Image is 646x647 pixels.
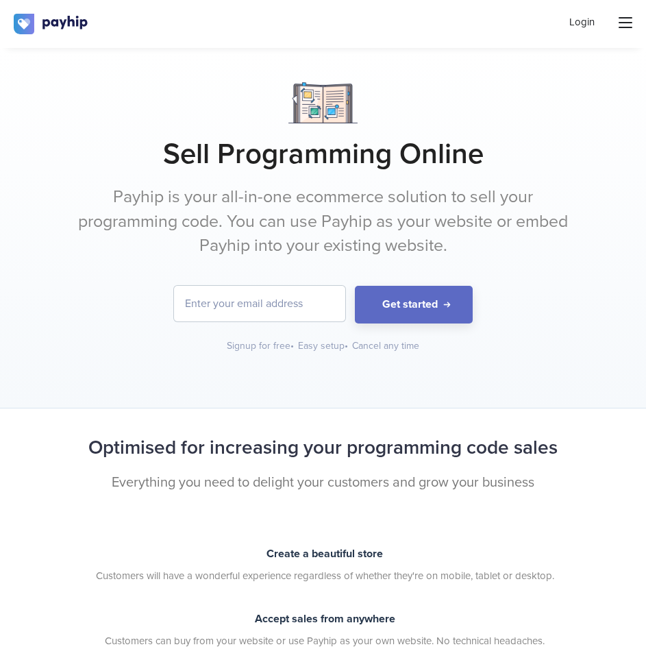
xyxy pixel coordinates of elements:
a: Login [569,15,595,29]
span: • [290,340,294,352]
div: Signup for free [227,339,295,353]
span: Customers will have a wonderful experience regardless of whether they're on mobile, tablet or des... [96,569,554,583]
div: Cancel any time [352,339,419,353]
span: • [345,340,348,352]
img: logo.svg [14,14,89,34]
a: Create a beautiful store Customers will have a wonderful experience regardless of whether they're... [64,544,581,585]
img: Notebook.png [288,82,358,123]
h1: Sell Programming Online [64,137,581,171]
p: Payhip is your all-in-one ecommerce solution to sell your programming code. You can use Payhip as... [64,185,581,258]
input: Enter your email address [174,286,345,321]
div: Easy setup [298,339,349,353]
span: Accept sales from anywhere [255,612,395,626]
h2: Optimised for increasing your programming code sales [64,436,581,459]
span: Create a beautiful store [266,547,383,561]
button: Get started [355,286,473,323]
p: Everything you need to delight your customers and grow your business [64,473,581,493]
